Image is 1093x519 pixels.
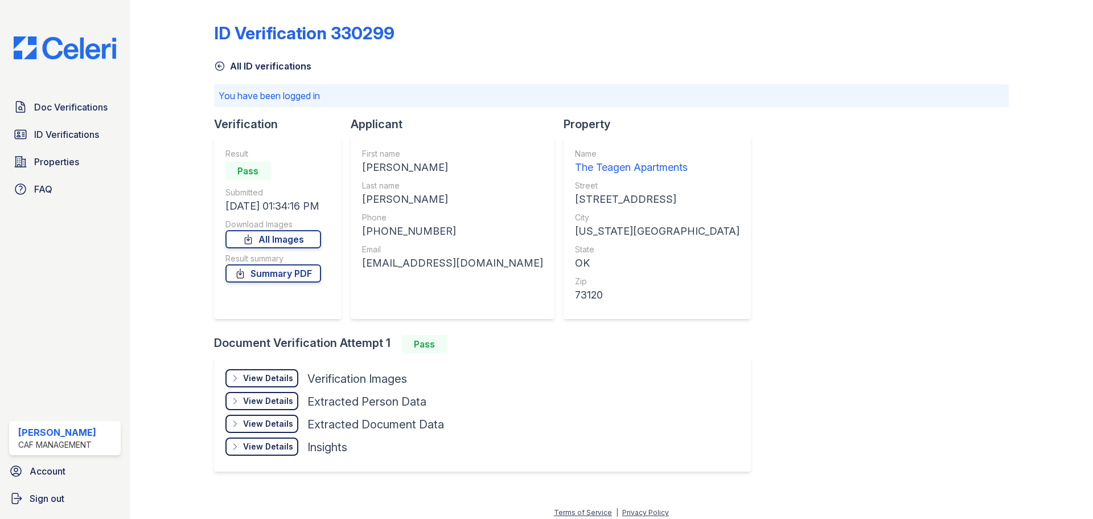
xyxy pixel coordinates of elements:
span: Properties [34,155,79,169]
a: All ID verifications [214,59,311,73]
div: Extracted Document Data [307,416,444,432]
div: View Details [243,441,293,452]
div: [EMAIL_ADDRESS][DOMAIN_NAME] [362,255,543,271]
div: Extracted Person Data [307,394,426,410]
a: Terms of Service [554,508,612,517]
div: State [575,244,739,255]
div: Verification [214,116,351,132]
div: Street [575,180,739,191]
a: All Images [225,230,321,248]
a: Properties [9,150,121,173]
div: CAF Management [18,439,96,451]
div: Phone [362,212,543,223]
span: Account [30,464,65,478]
div: Name [575,148,739,160]
div: Property [564,116,760,132]
div: First name [362,148,543,160]
a: Account [5,460,125,483]
div: ID Verification 330299 [214,23,395,43]
div: [STREET_ADDRESS] [575,191,739,207]
div: Verification Images [307,371,407,387]
div: [US_STATE][GEOGRAPHIC_DATA] [575,223,739,239]
div: Email [362,244,543,255]
div: Last name [362,180,543,191]
div: Pass [225,162,271,180]
div: Download Images [225,219,321,230]
div: Zip [575,276,739,287]
a: Doc Verifications [9,96,121,118]
a: Summary PDF [225,264,321,283]
div: Result [225,148,321,160]
div: Pass [402,335,447,353]
p: You have been logged in [219,89,1004,103]
div: OK [575,255,739,271]
div: [PERSON_NAME] [362,160,543,175]
span: Sign out [30,492,64,505]
div: [PHONE_NUMBER] [362,223,543,239]
div: View Details [243,418,293,430]
div: [PERSON_NAME] [362,191,543,207]
div: [DATE] 01:34:16 PM [225,198,321,214]
a: Sign out [5,487,125,510]
span: Doc Verifications [34,100,108,114]
div: View Details [243,373,293,384]
a: ID Verifications [9,123,121,146]
div: Result summary [225,253,321,264]
a: Name The Teagen Apartments [575,148,739,175]
img: CE_Logo_Blue-a8612792a0a2168367f1c8372b55b34899dd931a85d93a1a3d3e32e68fde9ad4.png [5,36,125,59]
div: [PERSON_NAME] [18,426,96,439]
div: | [616,508,618,517]
div: Submitted [225,187,321,198]
div: City [575,212,739,223]
span: FAQ [34,182,52,196]
div: The Teagen Apartments [575,160,739,175]
div: View Details [243,395,293,407]
div: Insights [307,439,347,455]
div: 73120 [575,287,739,303]
div: Applicant [351,116,564,132]
div: Document Verification Attempt 1 [214,335,760,353]
span: ID Verifications [34,128,99,141]
a: Privacy Policy [622,508,669,517]
a: FAQ [9,178,121,201]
